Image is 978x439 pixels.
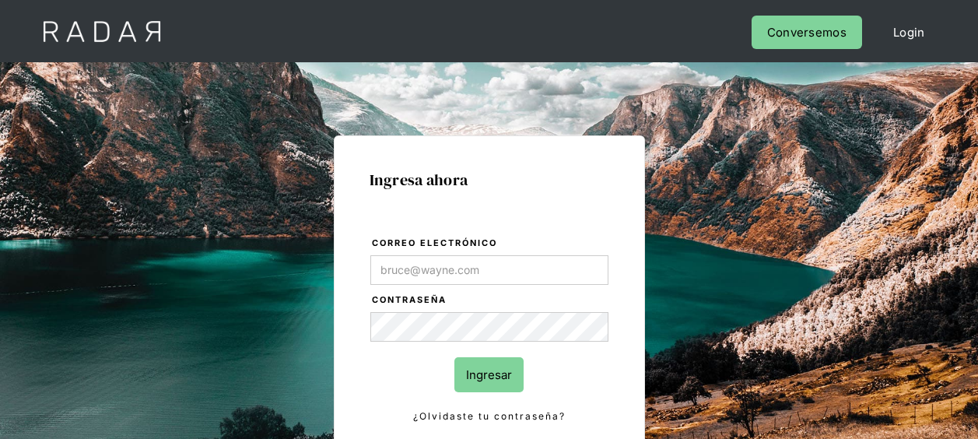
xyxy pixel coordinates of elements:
[372,293,608,308] label: Contraseña
[370,171,609,188] h1: Ingresa ahora
[878,16,941,49] a: Login
[454,357,524,392] input: Ingresar
[372,236,608,251] label: Correo electrónico
[370,408,608,425] a: ¿Olvidaste tu contraseña?
[370,255,608,285] input: bruce@wayne.com
[752,16,862,49] a: Conversemos
[370,235,609,425] form: Login Form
